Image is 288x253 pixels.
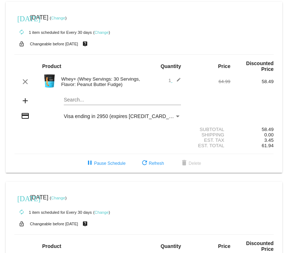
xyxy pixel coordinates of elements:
[187,137,230,143] div: Est. Tax
[17,39,26,49] mat-icon: lock_open
[30,42,78,46] small: Changeable before [DATE]
[50,196,67,200] small: ( )
[160,63,181,69] strong: Quantity
[180,159,189,168] mat-icon: delete
[94,30,108,35] a: Change
[42,74,57,88] img: Image-1-Whey-2lb-Peanut-Butter-Fudge-1000x1000-1.png
[50,16,67,20] small: ( )
[42,63,61,69] strong: Product
[14,210,92,214] small: 1 item scheduled for Every 30 days
[168,78,181,83] span: 1
[17,28,26,37] mat-icon: autorenew
[80,157,131,170] button: Pause Schedule
[93,210,110,214] small: ( )
[180,161,201,166] span: Delete
[17,194,26,202] mat-icon: [DATE]
[64,97,181,103] input: Search...
[93,30,110,35] small: ( )
[140,159,149,168] mat-icon: refresh
[14,30,92,35] small: 1 item scheduled for Every 30 days
[51,16,65,20] a: Change
[64,113,185,119] span: Visa ending in 2950 (expires [CREDIT_CARD_DATA])
[187,143,230,148] div: Est. Total
[246,240,274,252] strong: Discounted Price
[17,14,26,22] mat-icon: [DATE]
[81,219,89,229] mat-icon: live_help
[21,96,30,105] mat-icon: add
[264,132,274,137] span: 0.00
[17,219,26,229] mat-icon: lock_open
[17,208,26,217] mat-icon: autorenew
[58,76,144,87] div: Whey+ (Whey Servings: 30 Servings, Flavor: Peanut Butter Fudge)
[187,79,230,84] div: 64.99
[246,60,274,72] strong: Discounted Price
[264,137,274,143] span: 3.45
[42,243,61,249] strong: Product
[160,243,181,249] strong: Quantity
[85,161,125,166] span: Pause Schedule
[94,210,108,214] a: Change
[81,39,89,49] mat-icon: live_help
[218,243,230,249] strong: Price
[21,112,30,120] mat-icon: credit_card
[134,157,170,170] button: Refresh
[187,132,230,137] div: Shipping
[21,77,30,86] mat-icon: clear
[172,77,181,86] mat-icon: edit
[140,161,164,166] span: Refresh
[230,79,274,84] div: 58.49
[187,127,230,132] div: Subtotal
[174,157,207,170] button: Delete
[85,159,94,168] mat-icon: pause
[218,63,230,69] strong: Price
[30,222,78,226] small: Changeable before [DATE]
[51,196,65,200] a: Change
[64,113,181,119] mat-select: Payment Method
[262,143,274,148] span: 61.94
[230,127,274,132] div: 58.49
